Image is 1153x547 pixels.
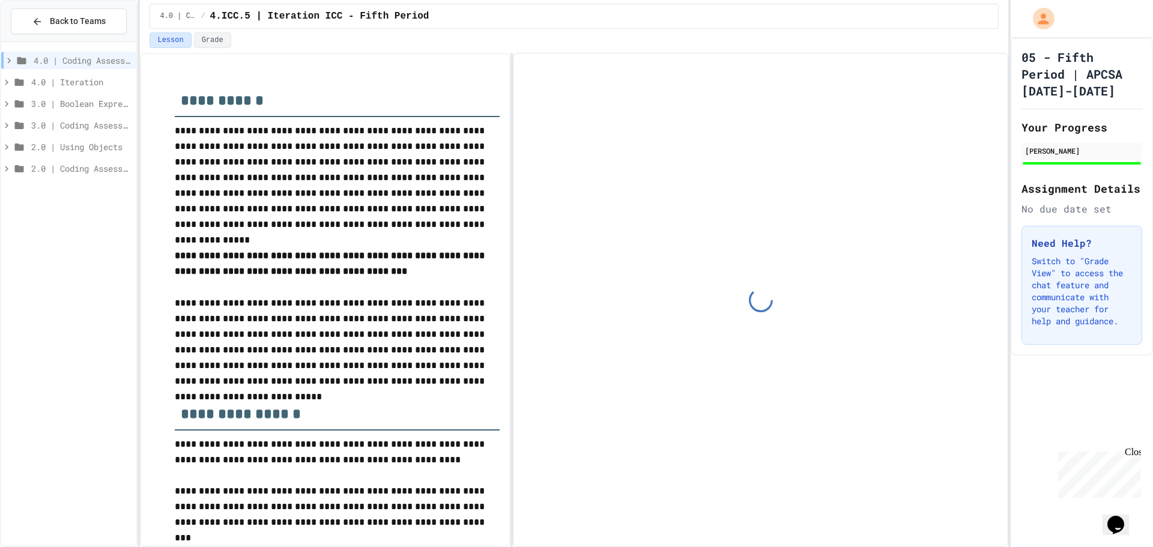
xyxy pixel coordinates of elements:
h1: 05 - Fifth Period | APCSA [DATE]-[DATE] [1021,49,1142,99]
span: 3.0 | Coding Assessments [31,119,132,131]
button: Lesson [150,32,191,48]
span: / [201,11,205,21]
h3: Need Help? [1032,236,1132,250]
iframe: chat widget [1103,499,1141,535]
h2: Your Progress [1021,119,1142,136]
span: 3.0 | Boolean Expressions [31,97,132,110]
span: 4.0 | Coding Assessments [34,54,132,67]
span: 2.0 | Using Objects [31,141,132,153]
div: My Account [1020,5,1058,32]
button: Grade [194,32,231,48]
span: 4.0 | Coding Assessments [160,11,196,21]
span: Back to Teams [50,15,106,28]
div: Chat with us now!Close [5,5,83,76]
h2: Assignment Details [1021,180,1142,197]
button: Back to Teams [11,8,127,34]
span: 4.ICC.5 | Iteration ICC - Fifth Period [210,9,429,23]
span: 2.0 | Coding Assessments [31,162,132,175]
span: 4.0 | Iteration [31,76,132,88]
div: No due date set [1021,202,1142,216]
div: [PERSON_NAME] [1025,145,1139,156]
p: Switch to "Grade View" to access the chat feature and communicate with your teacher for help and ... [1032,255,1132,327]
iframe: chat widget [1053,447,1141,498]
